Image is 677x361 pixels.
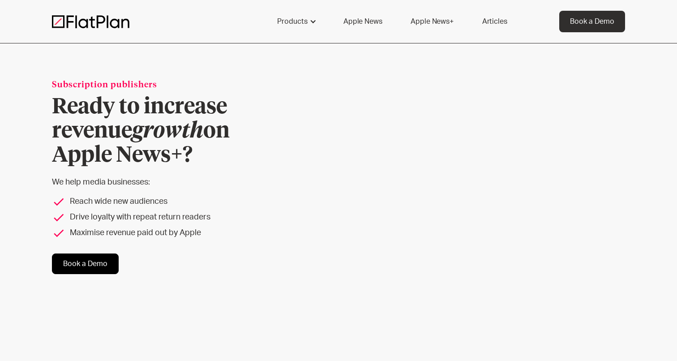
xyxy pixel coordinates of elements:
[52,176,258,189] p: We help media businesses:
[52,95,258,168] h1: Ready to increase revenue on Apple News+?
[52,211,258,223] li: Drive loyalty with repeat return readers
[132,120,203,142] em: growth
[52,196,258,208] li: Reach wide new audiences
[52,227,258,239] li: Maximise revenue paid out by Apple
[400,11,464,32] a: Apple News+
[277,16,308,27] div: Products
[570,16,614,27] div: Book a Demo
[471,11,518,32] a: Articles
[52,254,119,274] a: Book a Demo
[333,11,393,32] a: Apple News
[559,11,625,32] a: Book a Demo
[52,79,258,91] div: Subscription publishers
